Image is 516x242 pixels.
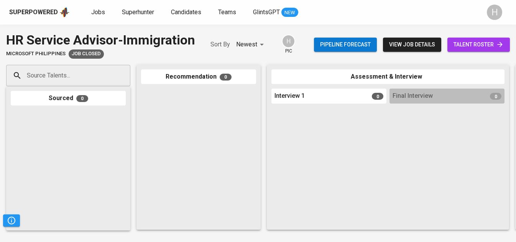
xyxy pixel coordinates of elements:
span: NEW [281,9,298,16]
span: 0 [76,95,88,102]
p: Sort By [210,40,230,49]
a: Superhunter [122,8,156,17]
a: GlintsGPT NEW [253,8,298,17]
a: talent roster [447,38,510,52]
button: Pipeline Triggers [3,214,20,227]
div: H [282,35,295,48]
span: Interview 1 [274,92,305,100]
a: Jobs [91,8,107,17]
span: Final Interview [393,92,433,100]
div: Superpowered [9,8,58,17]
p: Newest [236,40,257,49]
span: 0 [220,74,232,81]
div: pic [282,35,295,54]
button: Open [126,75,128,76]
div: Recommendation [141,69,256,84]
span: Superhunter [122,8,154,16]
span: talent roster [454,40,504,49]
span: Pipeline forecast [320,40,371,49]
div: H [487,5,502,20]
button: view job details [383,38,441,52]
div: HR Service Advisor-Immigration [6,31,195,49]
a: Teams [218,8,238,17]
button: Pipeline forecast [314,38,377,52]
span: 0 [372,93,383,100]
span: Candidates [171,8,201,16]
a: Candidates [171,8,203,17]
a: Superpoweredapp logo [9,7,70,18]
span: Teams [218,8,236,16]
span: Microsoft Philippines [6,50,66,58]
span: Job Closed [69,50,104,58]
div: Job already placed by Glints, 2 headcount requests are currently on hold as we await Microsoft’s ... [69,49,104,59]
span: view job details [389,40,435,49]
span: 0 [490,93,501,100]
div: Assessment & Interview [271,69,504,84]
span: Jobs [91,8,105,16]
div: Newest [236,38,266,52]
span: GlintsGPT [253,8,280,16]
div: Sourced [11,91,126,106]
img: app logo [59,7,70,18]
